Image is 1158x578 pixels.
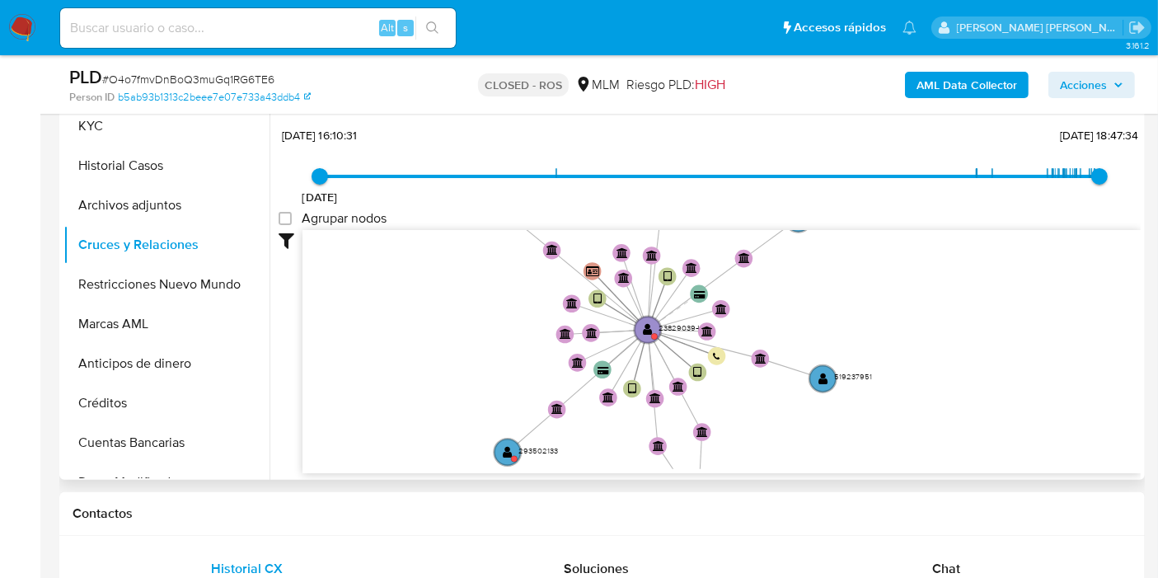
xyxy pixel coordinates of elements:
[63,463,270,502] button: Datos Modificados
[1128,19,1146,36] a: Salir
[69,90,115,105] b: Person ID
[63,423,270,463] button: Cuentas Bancarias
[63,383,270,423] button: Créditos
[713,352,720,360] text: 
[646,250,658,261] text: 
[701,326,713,336] text: 
[659,322,700,333] text: 238290394
[626,76,725,94] span: Riesgo PLD:
[560,328,571,339] text: 
[279,212,292,225] input: Agrupar nodos
[1060,127,1138,143] span: [DATE] 18:47:34
[73,505,1132,522] h1: Contactos
[917,72,1017,98] b: AML Data Collector
[586,327,598,337] text: 
[102,71,274,87] span: # O4o7fmvDnBoQ3muGq1RG6TE6
[755,352,767,363] text: 
[1048,72,1135,98] button: Acciones
[644,323,654,336] text: 
[572,356,584,367] text: 
[649,392,661,403] text: 
[653,440,664,451] text: 
[63,186,270,225] button: Archivos adjuntos
[566,298,578,308] text: 
[551,403,563,414] text: 
[282,127,357,143] span: [DATE] 16:10:31
[415,16,449,40] button: search-icon
[794,19,886,36] span: Accesos rápidos
[302,189,338,205] span: [DATE]
[63,225,270,265] button: Cruces y Relaciones
[957,20,1123,35] p: daniela.lagunesrodriguez@mercadolibre.com.mx
[478,73,569,96] p: CLOSED - ROS
[617,247,628,257] text: 
[518,444,558,455] text: 293502133
[694,289,706,298] text: 
[212,559,284,578] span: Historial CX
[693,366,701,378] text: 
[696,426,708,437] text: 
[63,265,270,304] button: Restricciones Nuevo Mundo
[1060,72,1107,98] span: Acciones
[738,252,750,263] text: 
[932,559,960,578] span: Chat
[546,244,558,255] text: 
[575,76,620,94] div: MLM
[1126,39,1150,52] span: 3.161.2
[63,146,270,186] button: Historial Casos
[69,63,102,90] b: PLD
[302,210,387,227] span: Agrupar nodos
[118,90,311,105] a: b5ab93b1313c2beee7e07e733a43ddb4
[565,559,630,578] span: Soluciones
[603,392,615,402] text: 
[63,344,270,383] button: Anticipos de dinero
[63,304,270,344] button: Marcas AML
[695,75,725,94] span: HIGH
[673,381,684,392] text: 
[628,383,636,395] text: 
[403,20,408,35] span: s
[503,446,513,458] text: 
[598,365,609,374] text: 
[902,21,917,35] a: Notificaciones
[686,262,697,273] text: 
[618,272,630,283] text: 
[663,270,672,283] text: 
[63,106,270,146] button: KYC
[381,20,394,35] span: Alt
[905,72,1029,98] button: AML Data Collector
[593,293,602,305] text: 
[818,373,828,385] text: 
[834,371,872,382] text: 519237951
[586,266,599,277] text: 
[715,303,727,313] text: 
[60,17,456,39] input: Buscar usuario o caso...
